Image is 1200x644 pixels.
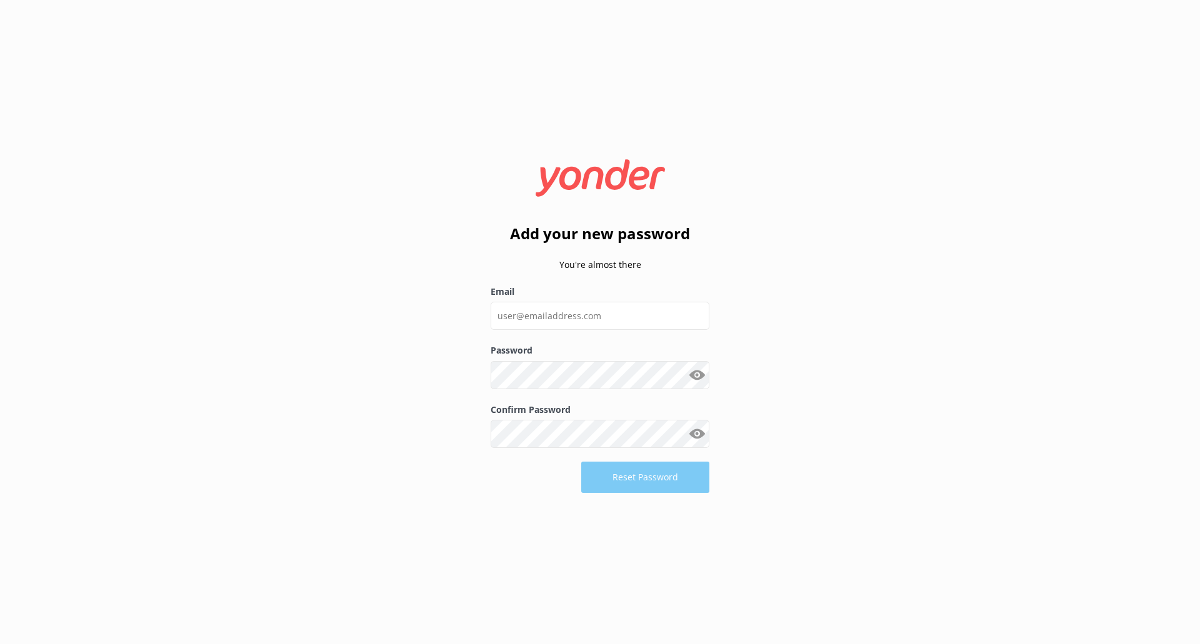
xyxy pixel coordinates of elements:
[491,222,709,245] h2: Add your new password
[684,422,709,447] button: Show password
[491,344,709,357] label: Password
[491,302,709,330] input: user@emailaddress.com
[491,258,709,272] p: You're almost there
[684,362,709,387] button: Show password
[491,285,709,299] label: Email
[491,403,709,417] label: Confirm Password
